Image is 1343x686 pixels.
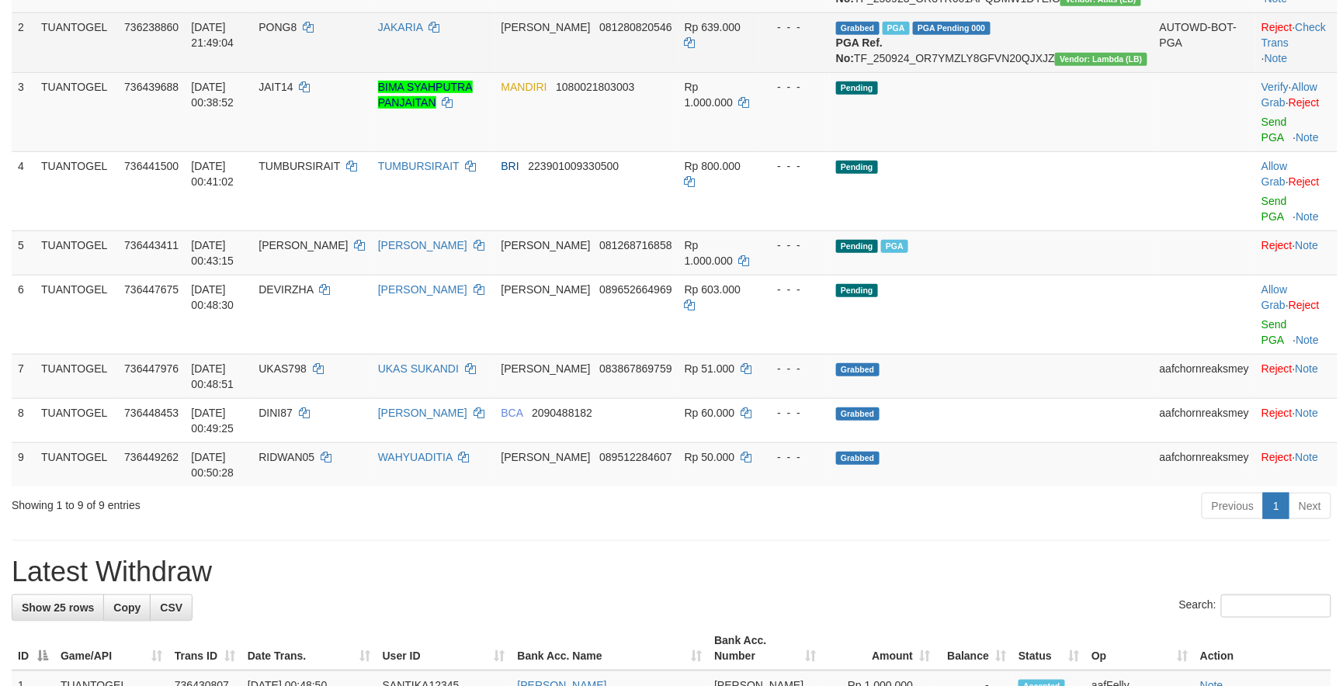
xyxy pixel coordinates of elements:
td: TUANTOGEL [35,398,118,442]
a: Send PGA [1261,195,1287,223]
span: [DATE] 21:49:04 [191,21,234,49]
a: Allow Grab [1261,283,1287,311]
span: [DATE] 00:43:15 [191,239,234,267]
span: Copy 089652664969 to clipboard [599,283,671,296]
div: - - - [765,79,824,95]
a: Note [1296,451,1319,463]
span: Rp 1.000.000 [685,81,733,109]
td: 6 [12,275,35,354]
input: Search: [1221,594,1331,618]
span: [PERSON_NAME] [501,362,591,375]
span: 736238860 [124,21,179,33]
span: [DATE] 00:48:30 [191,283,234,311]
a: Note [1296,239,1319,251]
span: Copy [113,601,141,614]
span: CSV [160,601,182,614]
a: [PERSON_NAME] [378,407,467,419]
span: Vendor URL: https://dashboard.q2checkout.com/secure [1055,53,1147,66]
span: DEVIRZHA [259,283,313,296]
a: Reject [1261,239,1293,251]
td: 5 [12,230,35,275]
span: BCA [501,407,523,419]
span: Rp 50.000 [685,451,735,463]
a: [PERSON_NAME] [378,283,467,296]
span: Copy 089512284607 to clipboard [599,451,671,463]
span: Rp 60.000 [685,407,735,419]
span: 736439688 [124,81,179,93]
th: Amount: activate to sort column ascending [822,626,936,670]
div: - - - [765,237,824,253]
a: Reject [1289,96,1320,109]
td: aafchornreaksmey [1154,398,1255,442]
a: Note [1296,210,1320,223]
td: · [1255,275,1338,354]
a: Note [1265,52,1288,64]
a: [PERSON_NAME] [378,239,467,251]
span: [DATE] 00:41:02 [191,160,234,188]
span: 736448453 [124,407,179,419]
span: DINI87 [259,407,293,419]
a: Send PGA [1261,116,1287,144]
span: Rp 603.000 [685,283,741,296]
a: Previous [1202,493,1264,519]
td: TUANTOGEL [35,151,118,230]
th: Balance: activate to sort column ascending [936,626,1012,670]
div: - - - [765,158,824,174]
th: Bank Acc. Number: activate to sort column ascending [708,626,822,670]
td: TF_250924_OR7YMZLY8GFVN20QJXJZ [830,12,1154,72]
td: · · [1255,72,1338,151]
span: · [1261,81,1317,109]
th: Trans ID: activate to sort column ascending [168,626,241,670]
td: aafchornreaksmey [1154,442,1255,487]
a: Note [1296,334,1320,346]
th: Bank Acc. Name: activate to sort column ascending [512,626,709,670]
span: 736447976 [124,362,179,375]
span: Rp 800.000 [685,160,741,172]
span: Rp 51.000 [685,362,735,375]
a: Check Trans [1261,21,1326,49]
th: Date Trans.: activate to sort column ascending [241,626,377,670]
td: 7 [12,354,35,398]
th: Game/API: activate to sort column ascending [54,626,168,670]
a: Send PGA [1261,318,1287,346]
a: CSV [150,594,193,621]
a: Note [1296,407,1319,419]
span: Grabbed [836,363,880,376]
span: BRI [501,160,519,172]
td: 3 [12,72,35,151]
span: [PERSON_NAME] [501,21,591,33]
a: BIMA SYAHPUTRA PANJAITAN [378,81,473,109]
a: Note [1296,362,1319,375]
td: 8 [12,398,35,442]
a: Reject [1261,362,1293,375]
a: Reject [1261,21,1293,33]
span: Grabbed [836,407,880,421]
a: JAKARIA [378,21,423,33]
a: Next [1289,493,1331,519]
span: [DATE] 00:50:28 [191,451,234,479]
a: TUMBURSIRAIT [378,160,460,172]
td: TUANTOGEL [35,442,118,487]
div: Showing 1 to 9 of 9 entries [12,491,548,513]
a: Verify [1261,81,1289,93]
span: PONG8 [259,21,297,33]
span: Show 25 rows [22,601,94,614]
td: 9 [12,442,35,487]
span: MANDIRI [501,81,547,93]
td: · [1255,398,1338,442]
span: Copy 2090488182 to clipboard [532,407,592,419]
div: - - - [765,361,824,376]
span: Copy 1080021803003 to clipboard [556,81,634,93]
td: · · [1255,12,1338,72]
a: Copy [103,594,151,621]
span: JAIT14 [259,81,293,93]
span: Rp 639.000 [685,21,741,33]
a: Reject [1261,407,1293,419]
td: · [1255,230,1338,275]
span: [DATE] 00:49:25 [191,407,234,435]
a: Show 25 rows [12,594,104,621]
a: WAHYUADITIA [378,451,453,463]
span: [PERSON_NAME] [259,239,348,251]
span: Pending [836,161,878,174]
h1: Latest Withdraw [12,556,1331,587]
